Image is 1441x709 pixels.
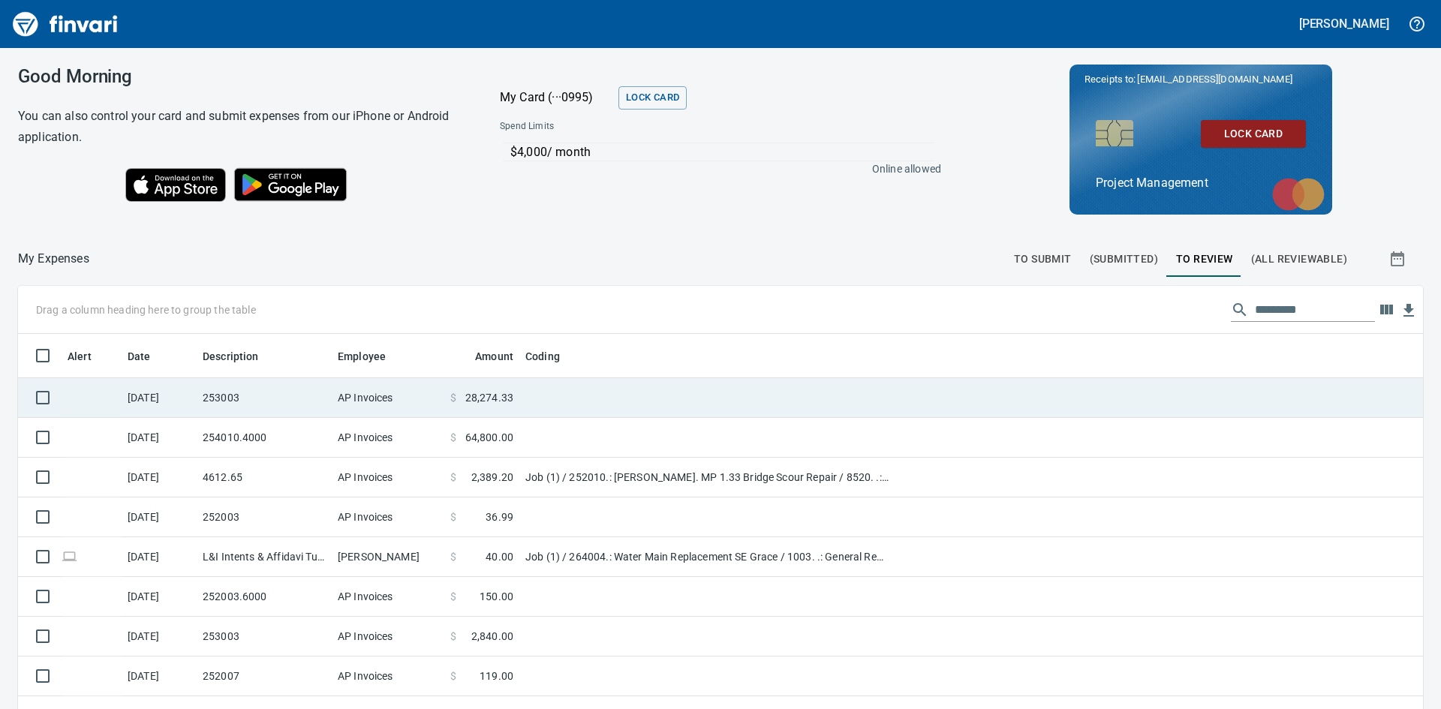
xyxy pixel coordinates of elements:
[332,617,444,656] td: AP Invoices
[197,497,332,537] td: 252003
[500,89,612,107] p: My Card (···0995)
[9,6,122,42] img: Finvari
[486,509,513,524] span: 36.99
[332,418,444,458] td: AP Invoices
[1096,174,1306,192] p: Project Management
[18,106,462,148] h6: You can also control your card and submit expenses from our iPhone or Android application.
[1265,170,1332,218] img: mastercard.svg
[488,161,941,176] p: Online allowed
[128,347,151,365] span: Date
[456,347,513,365] span: Amount
[1136,72,1293,86] span: [EMAIL_ADDRESS][DOMAIN_NAME]
[338,347,405,365] span: Employee
[332,378,444,418] td: AP Invoices
[500,119,746,134] span: Spend Limits
[332,537,444,577] td: [PERSON_NAME]
[450,509,456,524] span: $
[203,347,278,365] span: Description
[486,549,513,564] span: 40.00
[122,656,197,696] td: [DATE]
[122,458,197,497] td: [DATE]
[525,347,579,365] span: Coding
[450,430,456,445] span: $
[203,347,259,365] span: Description
[122,537,197,577] td: [DATE]
[471,470,513,485] span: 2,389.20
[122,577,197,617] td: [DATE]
[36,302,256,317] p: Drag a column heading here to group the table
[1201,120,1306,148] button: Lock Card
[519,458,895,497] td: Job (1) / 252010.: [PERSON_NAME]. MP 1.33 Bridge Scour Repair / 8520. .: Pumping Stream Diversion...
[475,347,513,365] span: Amount
[122,617,197,656] td: [DATE]
[1090,250,1158,269] span: (Submitted)
[18,250,89,268] p: My Expenses
[128,347,170,365] span: Date
[62,551,77,561] span: Online transaction
[338,347,386,365] span: Employee
[68,347,111,365] span: Alert
[68,347,92,365] span: Alert
[197,418,332,458] td: 254010.4000
[519,537,895,577] td: Job (1) / 264004.: Water Main Replacement SE Grace / 1003. .: General Requirements / 5: Other
[1375,241,1423,277] button: Show transactions within a particular date range
[197,577,332,617] td: 252003.6000
[1085,72,1317,87] p: Receipts to:
[125,168,226,202] img: Download on the App Store
[510,143,934,161] p: $4,000 / month
[465,430,513,445] span: 64,800.00
[1251,250,1347,269] span: (All Reviewable)
[450,629,456,644] span: $
[197,458,332,497] td: 4612.65
[450,589,456,604] span: $
[1299,16,1389,32] h5: [PERSON_NAME]
[332,577,444,617] td: AP Invoices
[450,470,456,485] span: $
[1375,299,1397,321] button: Choose columns to display
[450,390,456,405] span: $
[471,629,513,644] span: 2,840.00
[122,418,197,458] td: [DATE]
[332,458,444,497] td: AP Invoices
[332,656,444,696] td: AP Invoices
[332,497,444,537] td: AP Invoices
[18,66,462,87] h3: Good Morning
[626,89,679,107] span: Lock Card
[18,250,89,268] nav: breadcrumb
[197,537,332,577] td: L&I Intents & Affidavi Tumwater [GEOGRAPHIC_DATA]
[450,668,456,683] span: $
[122,378,197,418] td: [DATE]
[1397,299,1420,322] button: Download Table
[480,589,513,604] span: 150.00
[450,549,456,564] span: $
[1176,250,1233,269] span: To Review
[122,497,197,537] td: [DATE]
[465,390,513,405] span: 28,274.33
[197,617,332,656] td: 253003
[1295,12,1393,35] button: [PERSON_NAME]
[1014,250,1072,269] span: To Submit
[197,378,332,418] td: 253003
[618,86,687,110] button: Lock Card
[197,656,332,696] td: 252007
[1213,125,1294,143] span: Lock Card
[525,347,560,365] span: Coding
[480,668,513,683] span: 119.00
[226,160,355,209] img: Get it on Google Play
